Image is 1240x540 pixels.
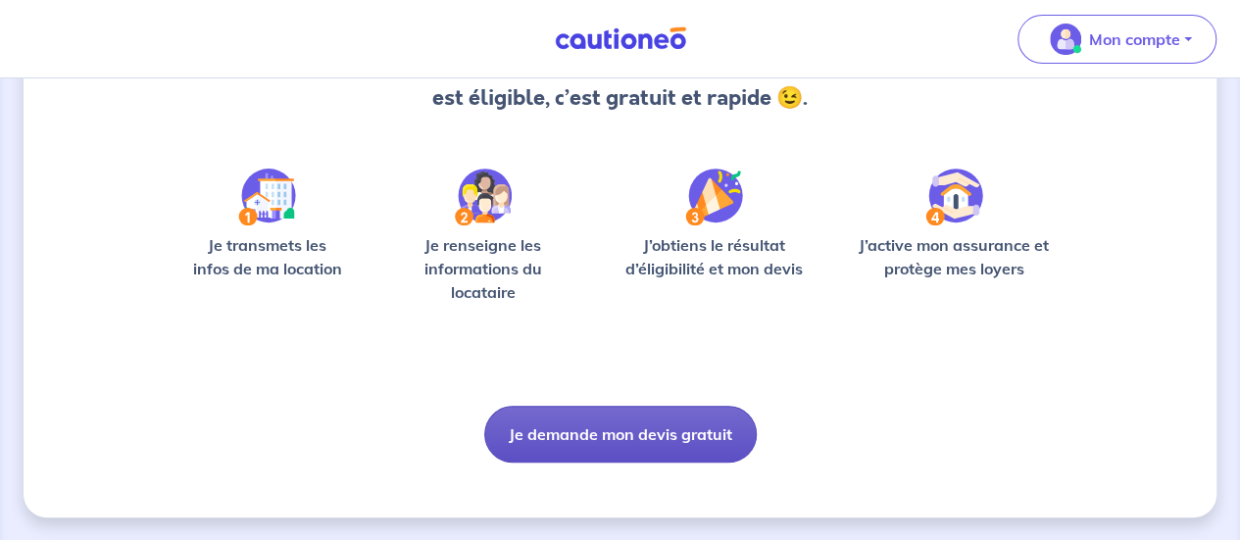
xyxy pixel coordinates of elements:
img: /static/c0a346edaed446bb123850d2d04ad552/Step-2.svg [455,169,512,225]
p: Je renseigne les informations du locataire [385,233,580,304]
img: illu_account_valid_menu.svg [1050,24,1081,55]
button: Je demande mon devis gratuit [484,406,757,463]
p: Vérifions ensemble si le dossier de votre locataire est éligible, c’est gratuit et rapide 😉. [364,51,876,114]
p: J’obtiens le résultat d’éligibilité et mon devis [612,233,817,280]
p: Mon compte [1089,27,1180,51]
img: /static/90a569abe86eec82015bcaae536bd8e6/Step-1.svg [238,169,296,225]
img: Cautioneo [547,26,694,51]
p: Je transmets les infos de ma location [180,233,354,280]
p: J’active mon assurance et protège mes loyers [848,233,1060,280]
button: illu_account_valid_menu.svgMon compte [1017,15,1216,64]
img: /static/bfff1cf634d835d9112899e6a3df1a5d/Step-4.svg [925,169,983,225]
img: /static/f3e743aab9439237c3e2196e4328bba9/Step-3.svg [685,169,743,225]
